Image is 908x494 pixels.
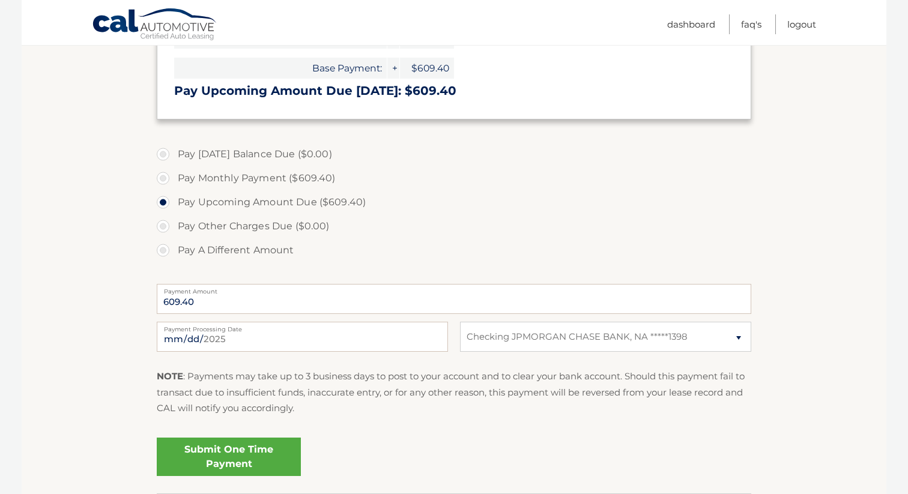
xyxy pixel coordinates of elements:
[157,438,301,476] a: Submit One Time Payment
[174,83,734,98] h3: Pay Upcoming Amount Due [DATE]: $609.40
[157,214,751,238] label: Pay Other Charges Due ($0.00)
[387,58,399,79] span: +
[157,142,751,166] label: Pay [DATE] Balance Due ($0.00)
[157,322,448,331] label: Payment Processing Date
[787,14,816,34] a: Logout
[400,58,454,79] span: $609.40
[92,8,218,43] a: Cal Automotive
[667,14,715,34] a: Dashboard
[157,190,751,214] label: Pay Upcoming Amount Due ($609.40)
[157,370,183,382] strong: NOTE
[741,14,761,34] a: FAQ's
[157,322,448,352] input: Payment Date
[157,238,751,262] label: Pay A Different Amount
[174,58,387,79] span: Base Payment:
[157,284,751,294] label: Payment Amount
[157,284,751,314] input: Payment Amount
[157,166,751,190] label: Pay Monthly Payment ($609.40)
[157,369,751,416] p: : Payments may take up to 3 business days to post to your account and to clear your bank account....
